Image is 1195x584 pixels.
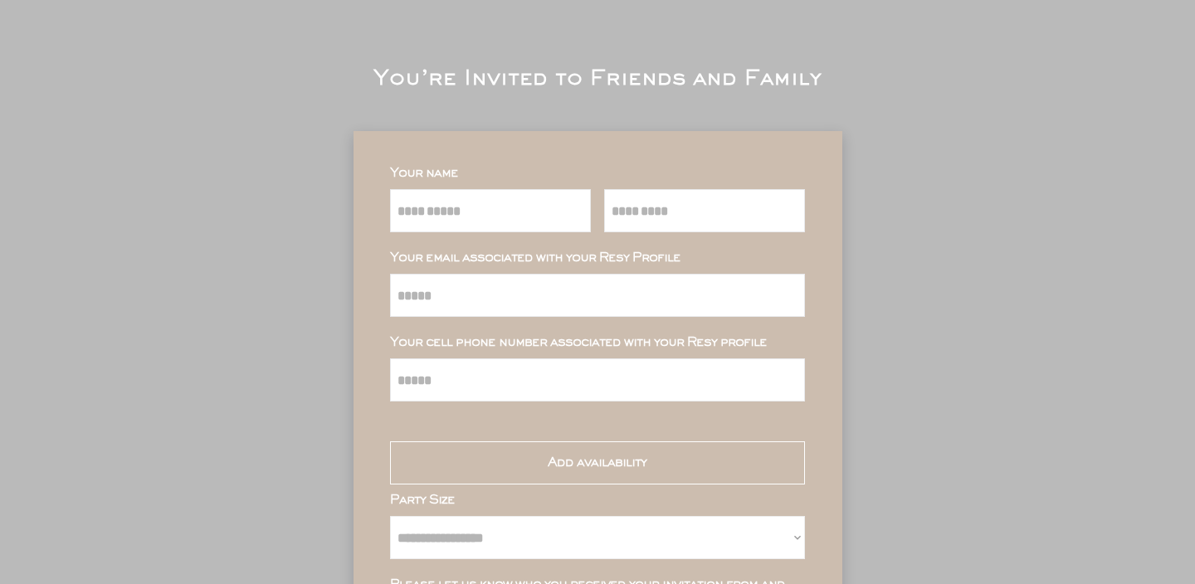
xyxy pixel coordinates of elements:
div: Your email associated with your Resy Profile [390,252,805,264]
div: Party Size [390,494,805,506]
div: Your name [390,168,805,179]
div: Add availability [548,457,646,469]
div: You’re Invited to Friends and Family [373,70,822,90]
div: Your cell phone number associated with your Resy profile [390,337,805,348]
